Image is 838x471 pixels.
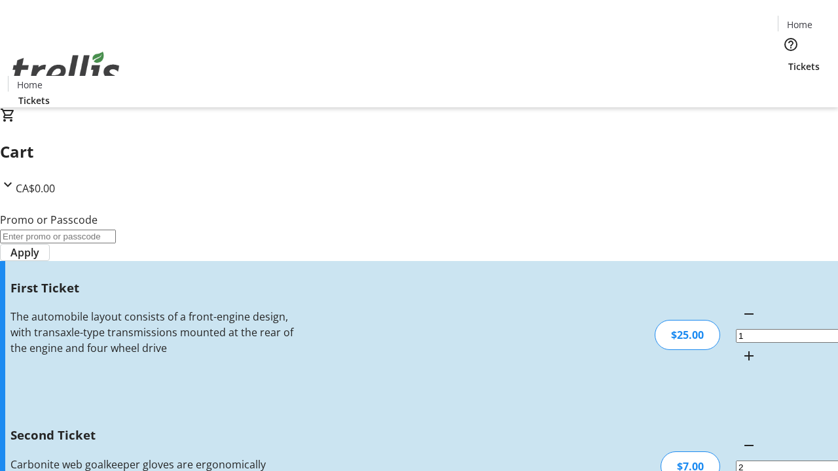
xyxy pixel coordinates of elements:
[9,78,50,92] a: Home
[10,245,39,260] span: Apply
[736,432,762,459] button: Decrement by one
[778,60,830,73] a: Tickets
[10,426,297,444] h3: Second Ticket
[655,320,720,350] div: $25.00
[10,309,297,356] div: The automobile layout consists of a front-engine design, with transaxle-type transmissions mounte...
[736,343,762,369] button: Increment by one
[736,301,762,327] button: Decrement by one
[787,18,812,31] span: Home
[16,181,55,196] span: CA$0.00
[10,279,297,297] h3: First Ticket
[778,18,820,31] a: Home
[778,31,804,58] button: Help
[17,78,43,92] span: Home
[8,94,60,107] a: Tickets
[778,73,804,99] button: Cart
[788,60,820,73] span: Tickets
[8,37,124,103] img: Orient E2E Organization opeBzK230q's Logo
[18,94,50,107] span: Tickets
